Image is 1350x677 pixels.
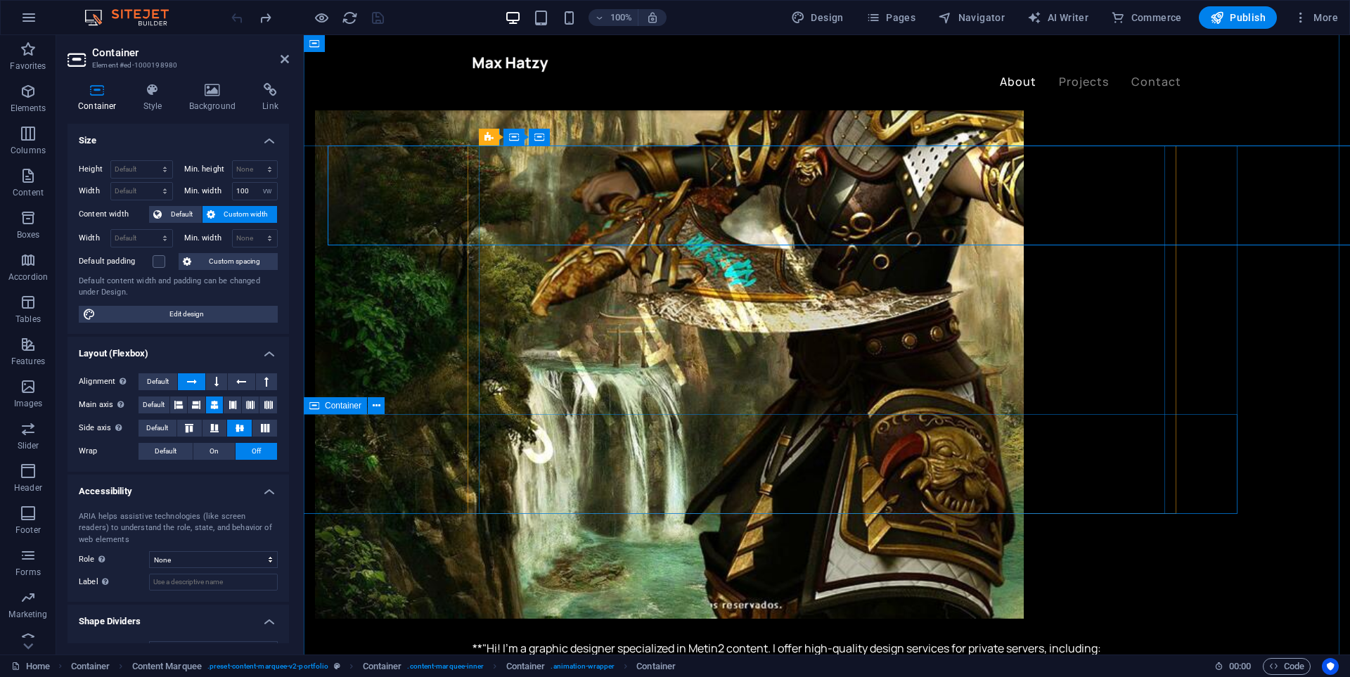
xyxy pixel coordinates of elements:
[67,124,289,149] h4: Size
[11,103,46,114] p: Elements
[1263,658,1311,675] button: Code
[11,145,46,156] p: Columns
[334,662,340,670] i: This element is a customizable preset
[252,83,289,112] h4: Link
[184,187,232,195] label: Min. width
[79,574,149,591] label: Label
[67,337,289,362] h4: Layout (Flexbox)
[363,658,402,675] span: Click to select. Double-click to edit
[67,83,133,112] h4: Container
[139,420,176,437] button: Default
[71,658,110,675] span: Click to select. Double-click to edit
[139,443,193,460] button: Default
[313,9,330,26] button: Click here to leave preview mode and continue editing
[10,60,46,72] p: Favorites
[407,658,484,675] span: . content-marquee-inner
[166,206,198,223] span: Default
[184,234,232,242] label: Min. width
[149,206,202,223] button: Default
[325,401,361,410] span: Container
[179,253,278,270] button: Custom spacing
[1269,658,1304,675] span: Code
[551,658,615,675] span: . animation-wrapper
[207,658,328,675] span: . preset-content-marquee-v2-portfolio
[184,165,232,173] label: Min. height
[79,165,110,173] label: Height
[139,373,177,390] button: Default
[202,206,278,223] button: Custom width
[67,475,289,500] h4: Accessibility
[143,396,165,413] span: Default
[1294,11,1338,25] span: More
[13,187,44,198] p: Content
[1214,658,1252,675] h6: Session time
[14,398,43,409] p: Images
[257,10,274,26] i: Redo: Delete Headline (Ctrl+Y, ⌘+Y)
[79,306,278,323] button: Edit design
[155,443,176,460] span: Default
[1229,658,1251,675] span: 00 00
[79,187,110,195] label: Width
[79,511,278,546] div: ARIA helps assistive technologies (like screen readers) to understand the role, state, and behavi...
[149,574,278,591] input: Use a descriptive name
[100,306,274,323] span: Edit design
[79,206,149,223] label: Content width
[79,373,139,390] label: Alignment
[81,9,186,26] img: Editor Logo
[1022,6,1094,29] button: AI Writer
[1210,11,1266,25] span: Publish
[1027,11,1088,25] span: AI Writer
[210,443,219,460] span: On
[92,59,261,72] h3: Element #ed-1000198980
[785,6,849,29] div: Design (Ctrl+Alt+Y)
[646,11,659,24] i: On resize automatically adjust zoom level to fit chosen device.
[17,229,40,240] p: Boxes
[79,253,153,270] label: Default padding
[15,524,41,536] p: Footer
[257,9,274,26] button: redo
[932,6,1010,29] button: Navigator
[79,420,139,437] label: Side axis
[1105,6,1188,29] button: Commerce
[15,314,41,325] p: Tables
[1239,661,1241,671] span: :
[342,10,358,26] i: Reload page
[11,658,50,675] a: Click to cancel selection. Double-click to open Pages
[252,443,261,460] span: Off
[219,206,274,223] span: Custom width
[589,9,638,26] button: 100%
[236,443,277,460] button: Off
[791,11,844,25] span: Design
[179,83,252,112] h4: Background
[195,253,274,270] span: Custom spacing
[1288,6,1344,29] button: More
[341,9,358,26] button: reload
[1199,6,1277,29] button: Publish
[11,356,45,367] p: Features
[92,46,289,59] h2: Container
[506,658,546,675] span: Click to select. Double-click to edit
[14,482,42,494] p: Header
[785,6,849,29] button: Design
[1111,11,1182,25] span: Commerce
[8,609,47,620] p: Marketing
[18,440,39,451] p: Slider
[636,658,676,675] span: Click to select. Double-click to edit
[139,396,169,413] button: Default
[67,605,289,630] h4: Shape Dividers
[610,9,632,26] h6: 100%
[71,658,676,675] nav: breadcrumb
[147,373,169,390] span: Default
[133,83,179,112] h4: Style
[938,11,1005,25] span: Navigator
[866,11,915,25] span: Pages
[15,567,41,578] p: Forms
[861,6,921,29] button: Pages
[79,396,139,413] label: Main axis
[146,420,168,437] span: Default
[79,551,109,568] span: Role
[79,276,278,299] div: Default content width and padding can be changed under Design.
[8,271,48,283] p: Accordion
[1322,658,1339,675] button: Usercentrics
[132,658,202,675] span: Click to select. Double-click to edit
